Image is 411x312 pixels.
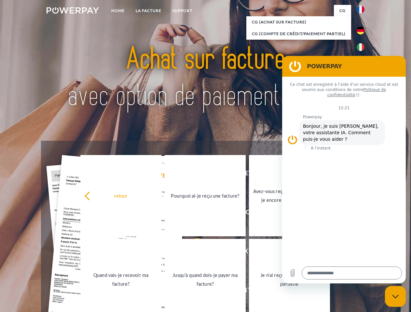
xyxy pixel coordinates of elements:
a: Avez-vous reçu mes paiements, ai-je encore un solde ouvert? [249,155,330,236]
div: Je n'ai reçu qu'une livraison partielle [253,271,326,288]
div: Avez-vous reçu mes paiements, ai-je encore un solde ouvert? [253,187,326,204]
div: Quand vais-je recevoir ma facture? [84,271,158,288]
div: Jusqu'à quand dois-je payer ma facture? [169,271,242,288]
iframe: Bouton de lancement de la fenêtre de messagerie, conversation en cours [385,286,406,307]
iframe: Fenêtre de messagerie [282,56,406,283]
a: Home [106,5,130,17]
a: CG (achat sur facture) [246,16,351,28]
img: de [357,27,364,34]
img: logo-powerpay-white.svg [47,7,99,14]
a: LA FACTURE [130,5,167,17]
a: CG [334,5,351,17]
a: Support [167,5,198,17]
img: fr [357,6,364,13]
img: title-powerpay_fr.svg [62,31,349,124]
div: Pourquoi ai-je reçu une facture? [169,191,242,200]
img: it [357,43,364,51]
div: retour [84,191,158,200]
a: CG (Compte de crédit/paiement partiel) [246,28,351,40]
